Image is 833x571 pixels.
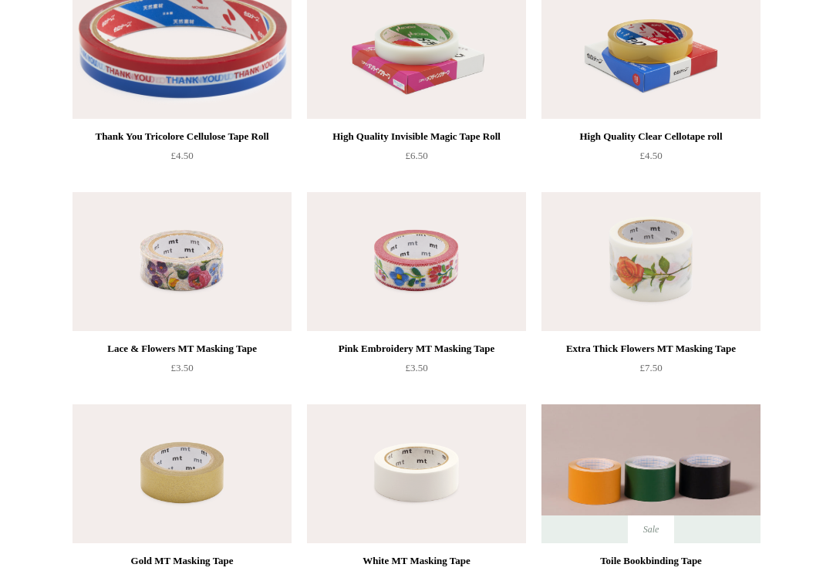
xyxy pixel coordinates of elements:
[73,127,292,191] a: Thank You Tricolore Cellulose Tape Roll £4.50
[73,340,292,403] a: Lace & Flowers MT Masking Tape £3.50
[405,362,427,373] span: £3.50
[541,127,760,191] a: High Quality Clear Cellotape roll £4.50
[639,362,662,373] span: £7.50
[307,192,526,331] img: Pink Embroidery MT Masking Tape
[541,340,760,403] a: Extra Thick Flowers MT Masking Tape £7.50
[170,150,193,161] span: £4.50
[73,192,292,331] img: Lace & Flowers MT Masking Tape
[541,192,760,331] a: Extra Thick Flowers MT Masking Tape Extra Thick Flowers MT Masking Tape
[307,192,526,331] a: Pink Embroidery MT Masking Tape Pink Embroidery MT Masking Tape
[545,552,757,570] div: Toile Bookbinding Tape
[639,150,662,161] span: £4.50
[76,340,288,358] div: Lace & Flowers MT Masking Tape
[628,515,675,543] span: Sale
[76,552,288,570] div: Gold MT Masking Tape
[545,127,757,146] div: High Quality Clear Cellotape roll
[545,340,757,358] div: Extra Thick Flowers MT Masking Tape
[73,192,292,331] a: Lace & Flowers MT Masking Tape Lace & Flowers MT Masking Tape
[73,404,292,543] img: Gold MT Masking Tape
[170,362,193,373] span: £3.50
[73,404,292,543] a: Gold MT Masking Tape Gold MT Masking Tape
[311,340,522,358] div: Pink Embroidery MT Masking Tape
[541,404,760,543] img: Toile Bookbinding Tape
[307,340,526,403] a: Pink Embroidery MT Masking Tape £3.50
[307,404,526,543] a: White MT Masking Tape White MT Masking Tape
[76,127,288,146] div: Thank You Tricolore Cellulose Tape Roll
[307,127,526,191] a: High Quality Invisible Magic Tape Roll £6.50
[311,127,522,146] div: High Quality Invisible Magic Tape Roll
[307,404,526,543] img: White MT Masking Tape
[541,192,760,331] img: Extra Thick Flowers MT Masking Tape
[311,552,522,570] div: White MT Masking Tape
[541,404,760,543] a: Toile Bookbinding Tape Toile Bookbinding Tape Sale
[405,150,427,161] span: £6.50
